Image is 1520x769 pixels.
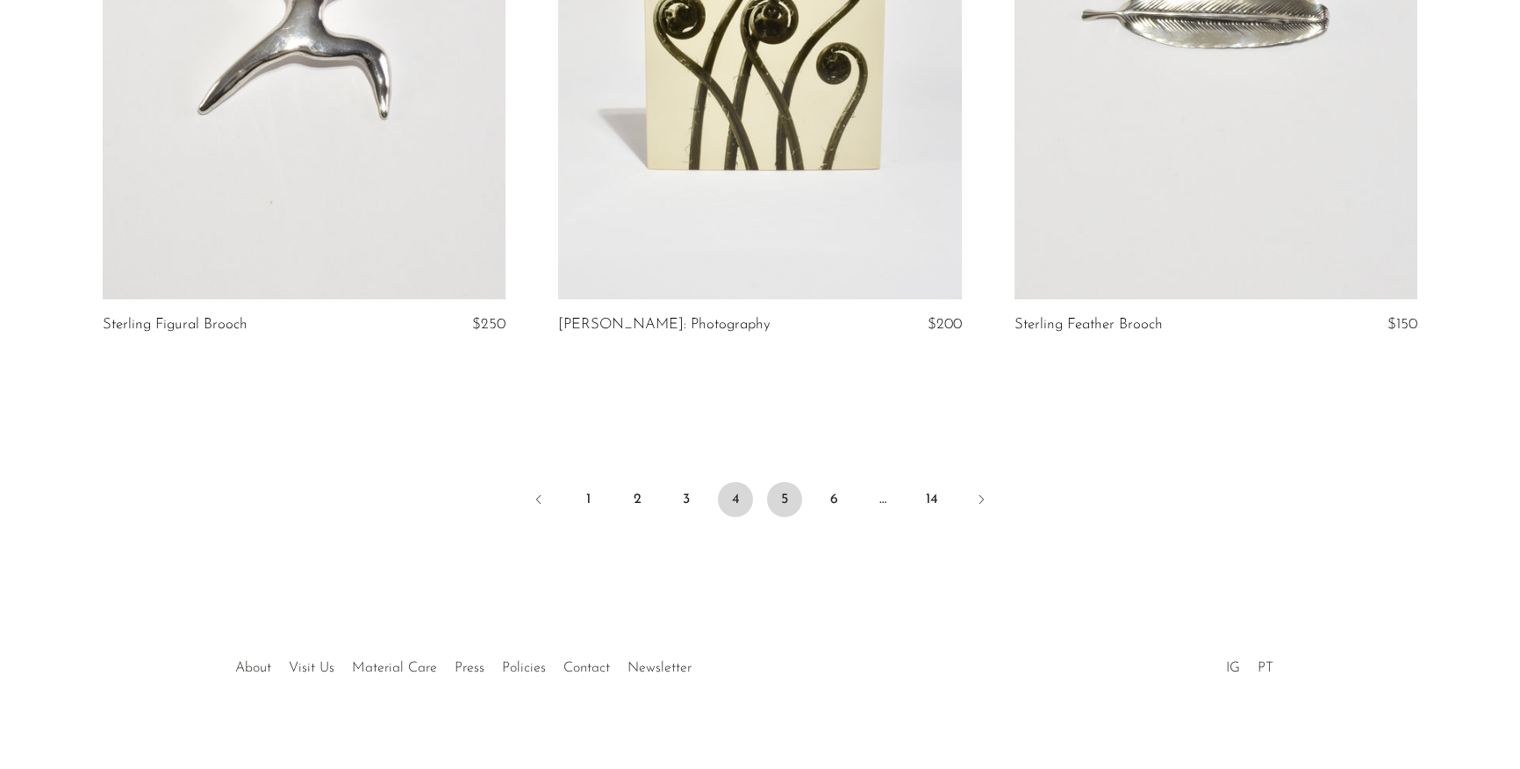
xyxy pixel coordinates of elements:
a: Contact [563,661,610,675]
span: $200 [928,317,962,332]
a: About [235,661,271,675]
a: Press [455,661,484,675]
a: 2 [620,482,655,517]
a: Previous [521,482,556,521]
a: 5 [767,482,802,517]
a: 6 [816,482,851,517]
a: IG [1226,661,1240,675]
a: 1 [570,482,606,517]
a: Sterling Feather Brooch [1015,317,1163,333]
span: … [865,482,900,517]
span: 4 [718,482,753,517]
a: [PERSON_NAME]: Photography [558,317,771,333]
a: Sterling Figural Brooch [103,317,247,333]
a: 3 [669,482,704,517]
ul: Quick links [226,647,700,680]
a: Policies [502,661,546,675]
a: 14 [914,482,950,517]
a: Next [964,482,999,521]
a: Material Care [352,661,437,675]
ul: Social Medias [1217,647,1282,680]
a: PT [1258,661,1273,675]
a: Visit Us [289,661,334,675]
span: $250 [472,317,505,332]
span: $150 [1387,317,1417,332]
